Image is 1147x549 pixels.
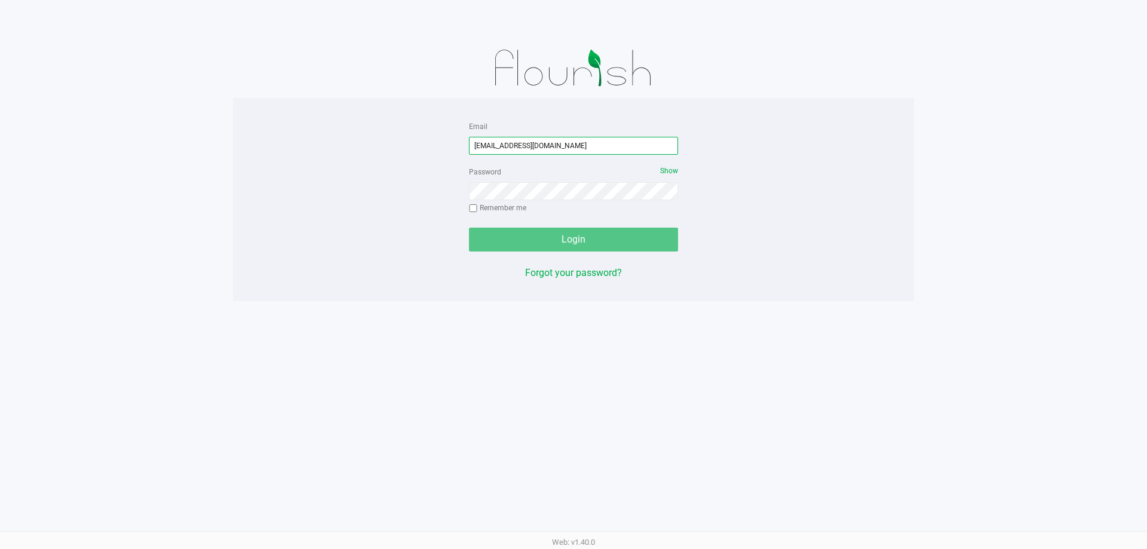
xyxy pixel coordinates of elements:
label: Remember me [469,203,526,213]
span: Web: v1.40.0 [552,538,595,547]
input: Remember me [469,204,477,213]
label: Password [469,167,501,177]
span: Show [660,167,678,175]
button: Forgot your password? [525,266,622,280]
label: Email [469,121,487,132]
